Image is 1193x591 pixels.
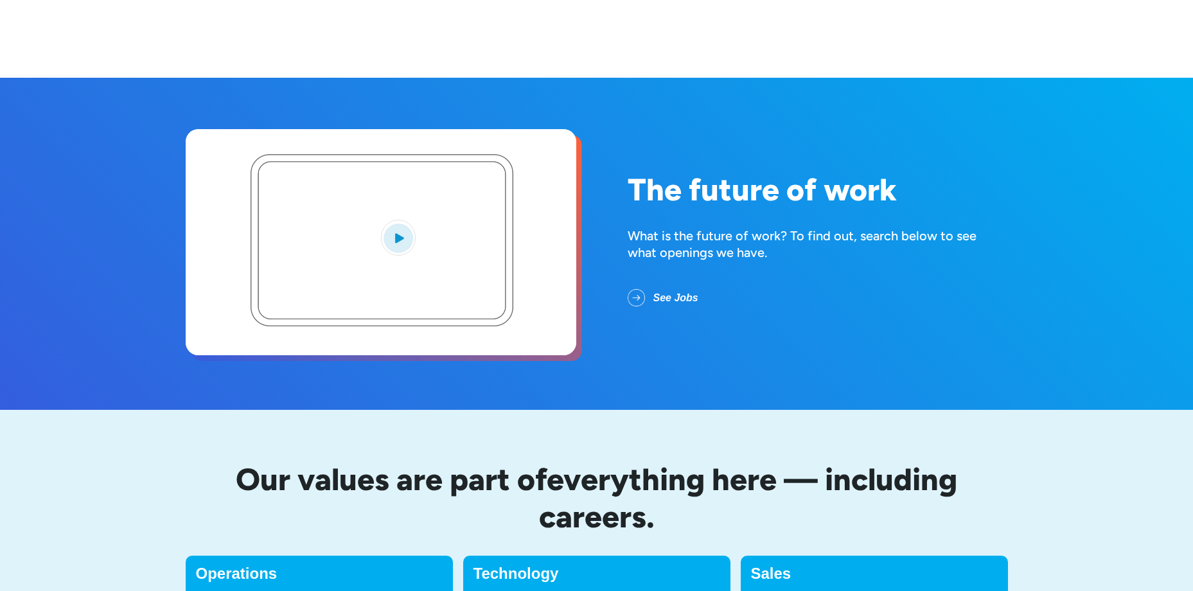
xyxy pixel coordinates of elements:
h2: Our values are part of [186,461,1008,535]
a: See Jobs [628,281,719,315]
span: everything here — including careers. [539,461,958,535]
h4: Sales [751,566,998,581]
h4: Operations [196,566,443,581]
a: open lightbox [186,129,576,355]
h4: Technology [473,566,720,581]
img: Blue play button logo on a light blue circular background [381,220,416,256]
h1: The future of work [628,173,1008,207]
div: What is the future of work? To find out, search below to see what openings we have. [628,227,1008,261]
